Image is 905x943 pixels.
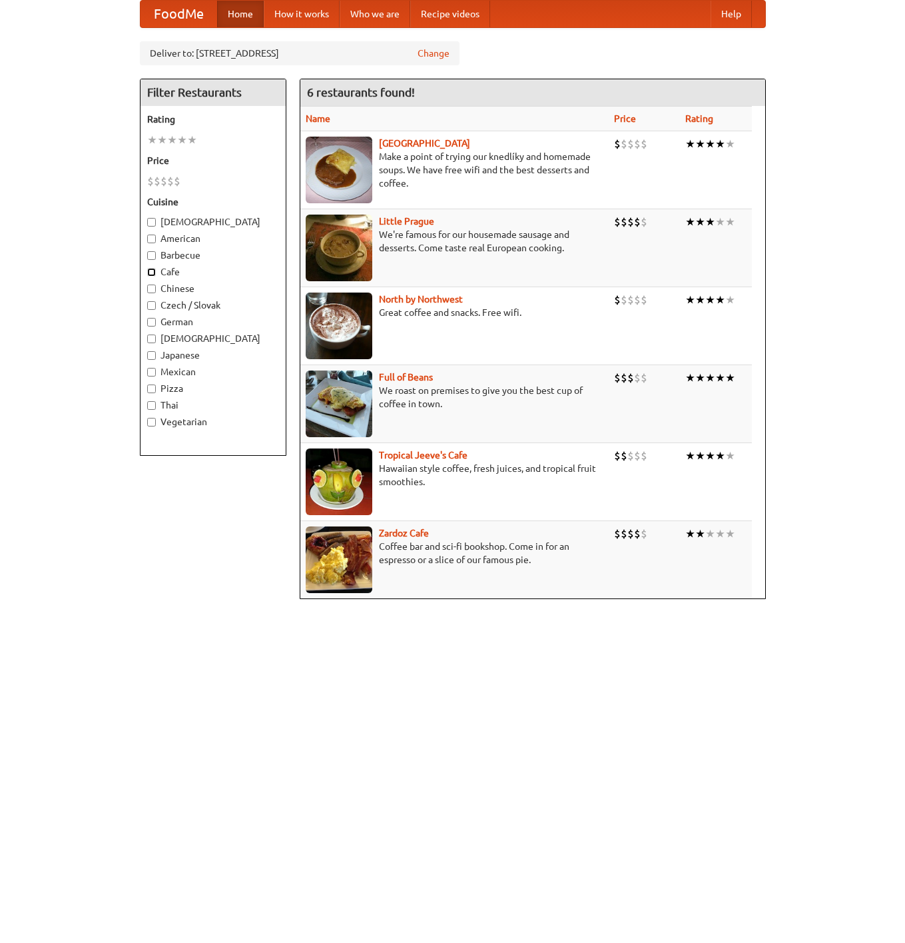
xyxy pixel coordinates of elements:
input: Czech / Slovak [147,301,156,310]
input: American [147,235,156,243]
li: ★ [715,526,725,541]
label: [DEMOGRAPHIC_DATA] [147,215,279,229]
li: ★ [695,526,705,541]
input: Pizza [147,385,156,393]
p: Make a point of trying our knedlíky and homemade soups. We have free wifi and the best desserts a... [306,150,604,190]
li: ★ [685,137,695,151]
label: Pizza [147,382,279,395]
li: ★ [725,526,735,541]
li: ★ [695,137,705,151]
p: Great coffee and snacks. Free wifi. [306,306,604,319]
img: littleprague.jpg [306,215,372,281]
li: $ [614,137,621,151]
li: ★ [715,293,725,307]
li: ★ [705,371,715,385]
li: $ [641,526,647,541]
a: How it works [264,1,340,27]
li: ★ [705,137,715,151]
li: ★ [147,133,157,147]
li: ★ [157,133,167,147]
li: $ [621,449,627,463]
li: ★ [705,526,715,541]
label: Cafe [147,265,279,279]
p: Hawaiian style coffee, fresh juices, and tropical fruit smoothies. [306,462,604,488]
a: Little Prague [379,216,434,227]
a: Rating [685,113,713,124]
input: Vegetarian [147,418,156,427]
li: $ [627,526,634,541]
li: $ [147,174,154,189]
li: ★ [725,371,735,385]
a: Recipe videos [410,1,490,27]
li: ★ [725,449,735,463]
li: $ [627,371,634,385]
li: $ [634,137,641,151]
li: $ [621,371,627,385]
input: [DEMOGRAPHIC_DATA] [147,335,156,343]
input: Thai [147,401,156,410]
a: Name [306,113,330,124]
label: Japanese [147,349,279,362]
li: $ [627,293,634,307]
li: ★ [695,371,705,385]
li: $ [154,174,160,189]
a: Tropical Jeeve's Cafe [379,450,467,461]
li: $ [641,293,647,307]
li: ★ [685,526,695,541]
input: Barbecue [147,251,156,260]
h4: Filter Restaurants [141,79,286,106]
a: Help [711,1,752,27]
li: ★ [725,293,735,307]
li: $ [627,215,634,229]
li: $ [174,174,180,189]
p: Coffee bar and sci-fi bookshop. Come in for an espresso or a slice of our famous pie. [306,540,604,566]
img: beans.jpg [306,371,372,437]
li: ★ [705,449,715,463]
li: ★ [715,449,725,463]
h5: Cuisine [147,195,279,209]
li: $ [641,215,647,229]
a: Full of Beans [379,372,433,383]
label: Czech / Slovak [147,299,279,312]
label: Mexican [147,365,279,379]
li: $ [167,174,174,189]
label: Chinese [147,282,279,295]
input: Japanese [147,351,156,360]
li: ★ [705,293,715,307]
label: [DEMOGRAPHIC_DATA] [147,332,279,345]
li: $ [614,526,621,541]
li: ★ [725,137,735,151]
li: $ [634,449,641,463]
input: Mexican [147,368,156,377]
a: [GEOGRAPHIC_DATA] [379,138,470,149]
li: ★ [705,215,715,229]
li: ★ [685,371,695,385]
h5: Rating [147,113,279,126]
label: Vegetarian [147,415,279,429]
li: ★ [167,133,177,147]
li: $ [634,215,641,229]
input: Chinese [147,285,156,293]
label: Barbecue [147,249,279,262]
li: $ [627,137,634,151]
li: ★ [187,133,197,147]
a: Who we are [340,1,410,27]
img: north.jpg [306,293,372,359]
li: $ [634,526,641,541]
li: $ [634,371,641,385]
li: ★ [725,215,735,229]
input: Cafe [147,268,156,277]
li: $ [621,293,627,307]
li: ★ [695,449,705,463]
a: Home [217,1,264,27]
li: $ [614,371,621,385]
a: FoodMe [141,1,217,27]
b: North by Northwest [379,294,463,305]
label: German [147,315,279,329]
li: $ [634,293,641,307]
li: $ [614,293,621,307]
a: Zardoz Cafe [379,528,429,538]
